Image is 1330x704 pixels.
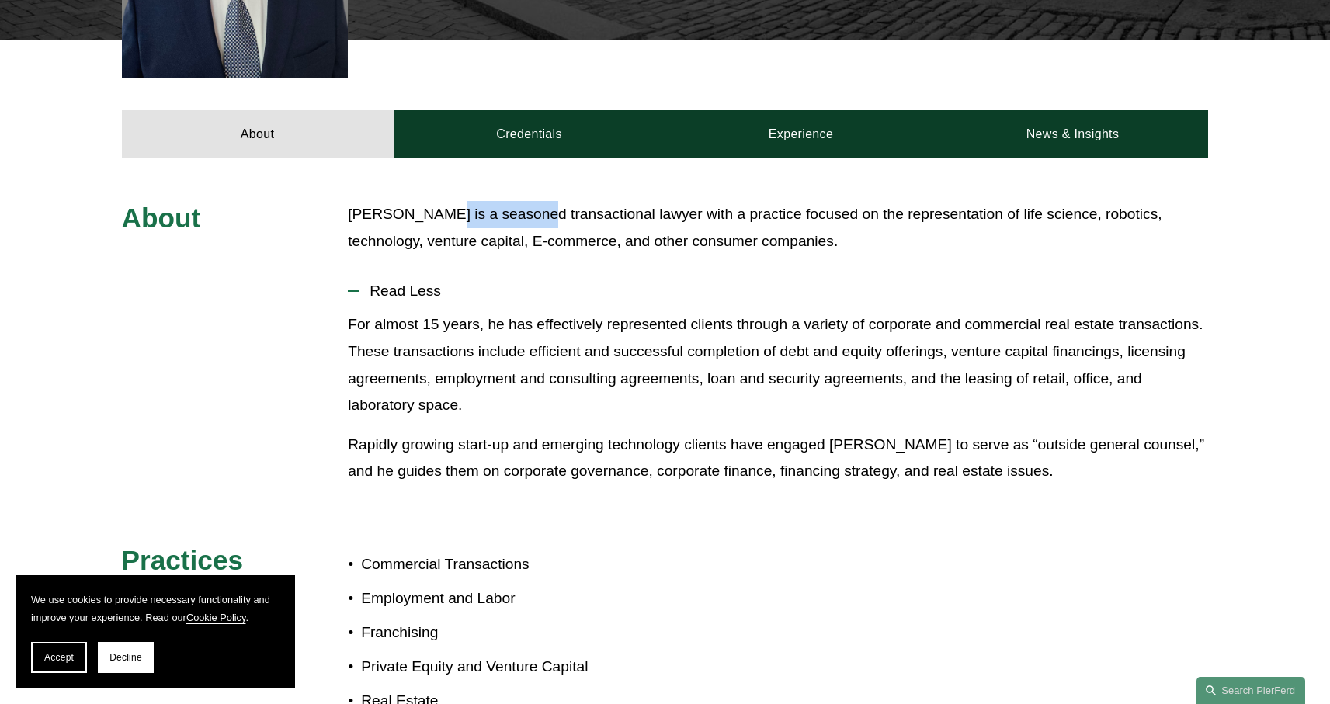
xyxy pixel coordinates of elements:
[348,311,1208,496] div: Read Less
[665,110,937,157] a: Experience
[122,203,201,233] span: About
[348,432,1208,485] p: Rapidly growing start-up and emerging technology clients have engaged [PERSON_NAME] to serve as “...
[122,545,244,575] span: Practices
[361,654,665,681] p: Private Equity and Venture Capital
[31,642,87,673] button: Accept
[361,585,665,612] p: Employment and Labor
[348,311,1208,418] p: For almost 15 years, he has effectively represented clients through a variety of corporate and co...
[186,612,246,623] a: Cookie Policy
[359,283,1208,300] span: Read Less
[394,110,665,157] a: Credentials
[31,591,280,626] p: We use cookies to provide necessary functionality and improve your experience. Read our .
[44,652,74,663] span: Accept
[122,110,394,157] a: About
[361,551,665,578] p: Commercial Transactions
[109,652,142,663] span: Decline
[1196,677,1305,704] a: Search this site
[361,619,665,647] p: Franchising
[348,271,1208,311] button: Read Less
[98,642,154,673] button: Decline
[936,110,1208,157] a: News & Insights
[16,575,295,688] section: Cookie banner
[348,201,1208,255] p: [PERSON_NAME] is a seasoned transactional lawyer with a practice focused on the representation of...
